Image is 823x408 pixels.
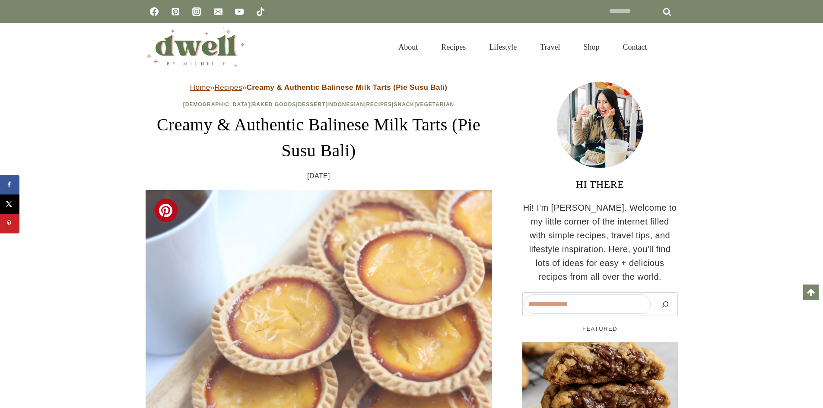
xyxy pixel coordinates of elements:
[190,83,448,92] span: » »
[252,101,296,108] a: Baked Goods
[655,294,676,314] button: Search
[416,101,454,108] a: Vegetarian
[572,33,611,61] a: Shop
[429,33,477,61] a: Recipes
[188,3,205,20] a: Instagram
[146,112,492,164] h1: Creamy & Authentic Balinese Milk Tarts (Pie Susu Bali)
[394,101,414,108] a: Snack
[663,40,678,54] button: View Search Form
[210,3,227,20] a: Email
[146,27,245,67] img: DWELL by michelle
[522,177,678,192] h3: HI THERE
[803,285,819,300] a: Scroll to top
[190,83,210,92] a: Home
[528,33,572,61] a: Travel
[522,201,678,284] p: Hi! I'm [PERSON_NAME]. Welcome to my little corner of the internet filled with simple recipes, tr...
[298,101,326,108] a: Dessert
[167,3,184,20] a: Pinterest
[387,33,658,61] nav: Primary Navigation
[183,101,454,108] span: | | | | | |
[387,33,429,61] a: About
[247,83,448,92] strong: Creamy & Authentic Balinese Milk Tarts (Pie Susu Bali)
[327,101,364,108] a: Indonesian
[252,3,269,20] a: TikTok
[522,325,678,333] h5: FEATURED
[307,171,330,182] time: [DATE]
[611,33,659,61] a: Contact
[366,101,392,108] a: Recipes
[215,83,242,92] a: Recipes
[146,3,163,20] a: Facebook
[477,33,528,61] a: Lifestyle
[183,101,251,108] a: [DEMOGRAPHIC_DATA]
[231,3,248,20] a: YouTube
